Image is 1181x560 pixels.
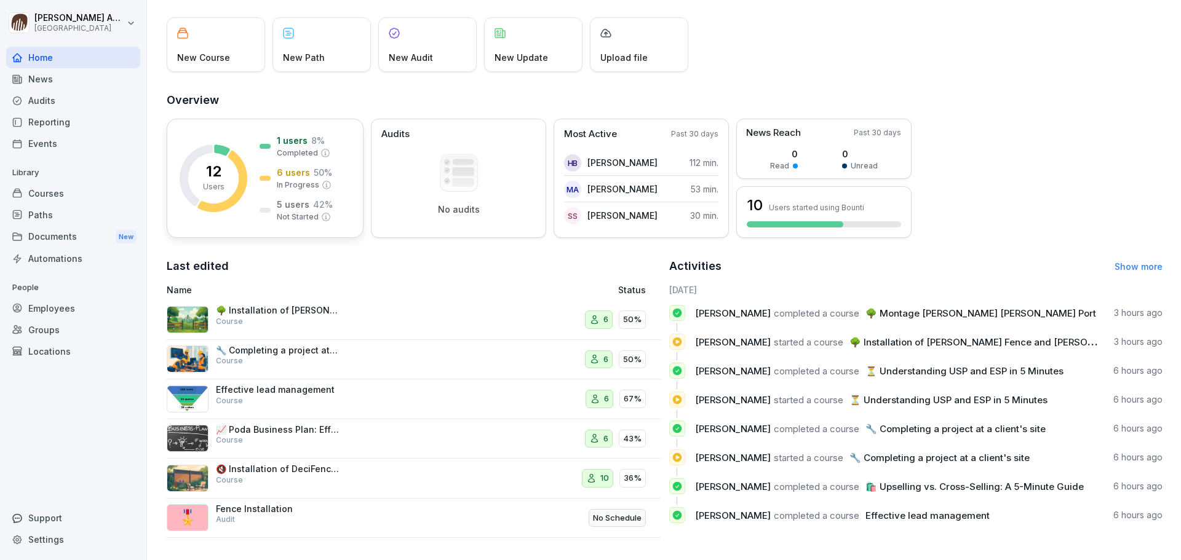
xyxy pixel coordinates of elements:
span: [PERSON_NAME] [695,336,771,348]
p: Course [216,316,243,327]
p: People [6,278,140,298]
p: 6 [603,433,608,445]
p: 53 min. [691,183,718,195]
div: Employees [6,298,140,319]
a: Audits [6,90,140,111]
p: 30 min. [690,209,718,222]
p: No Schedule [593,512,642,524]
p: 42 % [313,198,333,211]
a: Events [6,133,140,154]
a: Locations [6,341,140,362]
p: Not Started [277,211,319,223]
a: Automations [6,248,140,269]
p: Library [6,163,140,183]
span: [PERSON_NAME] [695,394,771,406]
div: Reporting [6,111,140,133]
a: Paths [6,204,140,226]
p: 12 [206,164,221,179]
p: 50% [623,314,642,326]
div: Support [6,507,140,529]
p: 6 [603,353,608,366]
p: Status [618,283,646,296]
span: 🔧 Completing a project at a client's site [849,452,1030,463]
span: [PERSON_NAME] [695,307,771,319]
span: [PERSON_NAME] [695,365,771,377]
p: 6 [604,393,609,405]
span: started a course [774,336,843,348]
p: [PERSON_NAME] [587,156,658,169]
p: 6 hours ago [1113,365,1163,377]
a: Effective lead managementCourse667% [167,379,661,419]
p: 🔧 Completing a project at a client's site [216,345,339,356]
p: Most Active [564,127,617,141]
a: Settings [6,529,140,550]
div: MA [564,181,581,198]
p: 3 hours ago [1114,336,1163,348]
span: completed a course [774,423,859,435]
span: started a course [774,394,843,406]
a: 🌳 Installation of [PERSON_NAME] Fence and [PERSON_NAME][GEOGRAPHIC_DATA]Course650% [167,300,661,340]
a: News [6,68,140,90]
span: Effective lead management [865,510,990,521]
p: Course [216,475,243,486]
span: 🔧 Completing a project at a client's site [865,423,1046,435]
p: 8 % [311,134,325,147]
span: [PERSON_NAME] [695,481,771,492]
span: [PERSON_NAME] [695,452,771,463]
p: New Update [495,51,548,64]
a: 🔧 Completing a project at a client's siteCourse650% [167,340,661,380]
span: 🌳 Montage [PERSON_NAME] [PERSON_NAME] Port [865,307,1096,319]
p: New Path [283,51,325,64]
a: Home [6,47,140,68]
p: Audit [216,514,235,525]
p: Read [770,160,789,172]
div: Documents [6,226,140,248]
p: Past 30 days [854,127,901,138]
p: 🌳 Installation of [PERSON_NAME] Fence and [PERSON_NAME][GEOGRAPHIC_DATA] [216,305,339,316]
a: DocumentsNew [6,226,140,248]
p: 6 hours ago [1113,480,1163,492]
img: d7emgzj6kk9eqhpx81vf2kik.png [167,345,209,373]
p: 6 [603,314,608,326]
p: [GEOGRAPHIC_DATA] [34,24,124,33]
div: New [116,230,137,244]
p: [PERSON_NAME] [587,209,658,222]
p: [PERSON_NAME] Andreasen [34,13,124,23]
p: 43% [623,433,642,445]
p: New Audit [389,51,433,64]
p: In Progress [277,179,319,191]
img: thgb2mx0bhcepjhojq3x82qb.png [167,465,209,492]
a: 🎖️Fence InstallationAuditNo Schedule [167,499,661,538]
p: 0 [842,148,878,160]
p: 36% [624,472,642,484]
p: 1 users [277,134,308,147]
p: [PERSON_NAME] [587,183,658,195]
a: Show more [1115,261,1163,272]
p: Past 30 days [671,128,718,140]
p: 50% [623,353,642,366]
span: completed a course [774,307,859,319]
p: 50 % [314,166,332,179]
p: Effective lead management [216,384,339,395]
p: News Reach [746,126,801,140]
a: Groups [6,319,140,341]
span: started a course [774,452,843,463]
p: Fence Installation [216,503,339,515]
a: 📈 Poda Business Plan: Effective Planning and StrategyCourse643% [167,419,661,459]
p: 6 hours ago [1113,509,1163,521]
p: 67% [624,393,642,405]
p: 10 [600,472,609,484]
p: No audits [438,204,480,215]
p: 3 hours ago [1114,307,1163,319]
div: SS [564,207,581,224]
h2: Activities [669,258,722,275]
p: Users started using Bounti [769,203,864,212]
p: Course [216,395,243,406]
span: [PERSON_NAME] [695,510,771,521]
